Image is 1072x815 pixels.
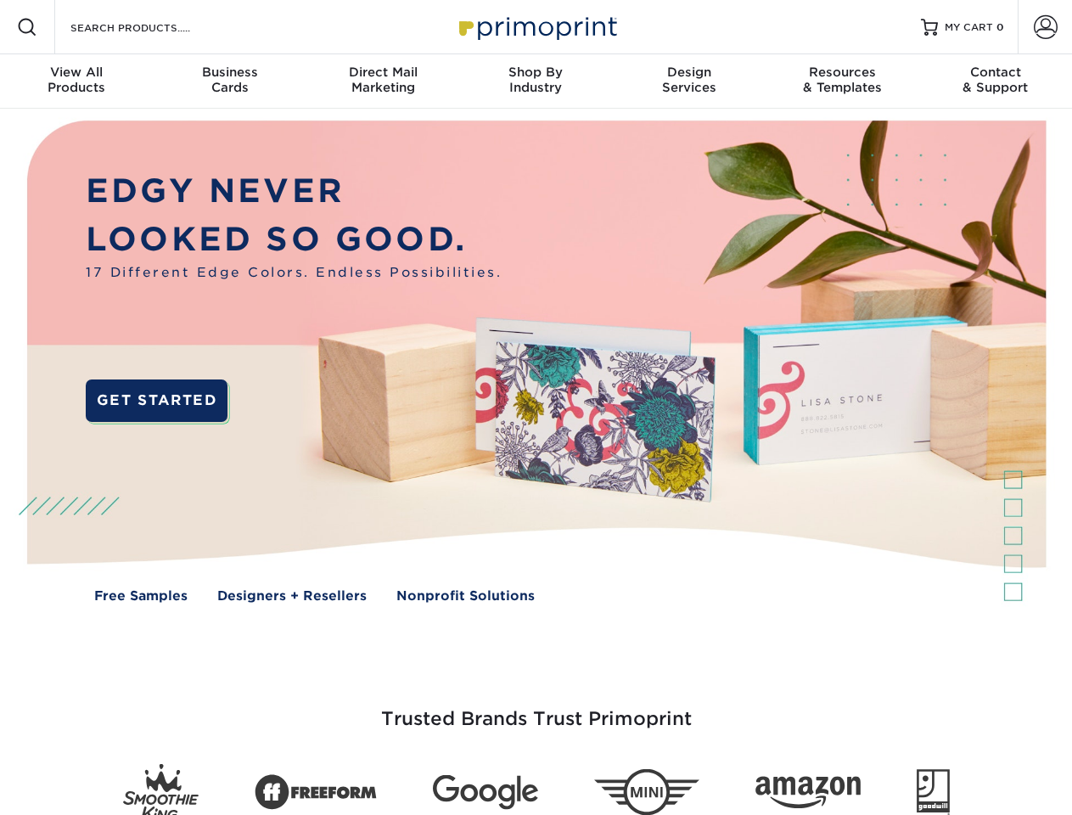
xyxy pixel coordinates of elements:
img: Goodwill [917,769,950,815]
a: Contact& Support [919,54,1072,109]
span: Design [613,65,766,80]
span: Direct Mail [306,65,459,80]
img: Amazon [755,777,861,809]
a: DesignServices [613,54,766,109]
span: Business [153,65,306,80]
a: BusinessCards [153,54,306,109]
span: Contact [919,65,1072,80]
div: Services [613,65,766,95]
span: 17 Different Edge Colors. Endless Possibilities. [86,263,502,283]
p: LOOKED SO GOOD. [86,216,502,264]
span: 0 [996,21,1004,33]
h3: Trusted Brands Trust Primoprint [40,667,1033,750]
a: Direct MailMarketing [306,54,459,109]
div: Industry [459,65,612,95]
a: Designers + Resellers [217,587,367,606]
span: Resources [766,65,918,80]
a: Shop ByIndustry [459,54,612,109]
div: & Support [919,65,1072,95]
a: Nonprofit Solutions [396,587,535,606]
img: Google [433,775,538,810]
div: Cards [153,65,306,95]
div: Marketing [306,65,459,95]
a: Resources& Templates [766,54,918,109]
input: SEARCH PRODUCTS..... [69,17,234,37]
span: MY CART [945,20,993,35]
div: & Templates [766,65,918,95]
span: Shop By [459,65,612,80]
img: Primoprint [452,8,621,45]
p: EDGY NEVER [86,167,502,216]
a: Free Samples [94,587,188,606]
a: GET STARTED [86,379,227,422]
